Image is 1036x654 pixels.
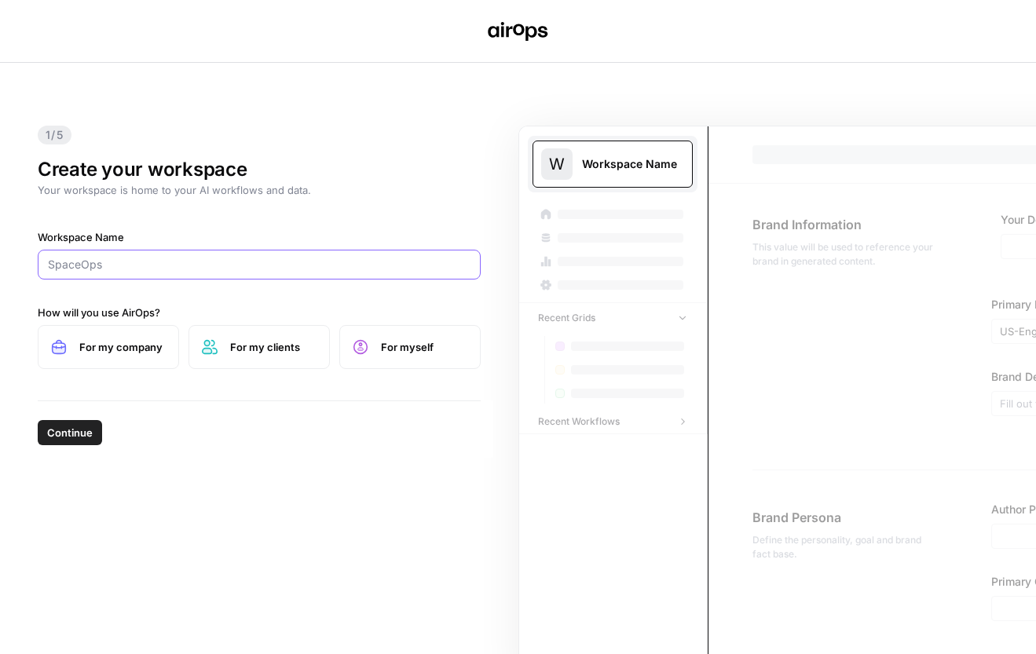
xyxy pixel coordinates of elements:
span: W [549,153,565,175]
span: For my company [79,339,166,355]
label: How will you use AirOps? [38,305,481,320]
input: SpaceOps [48,257,470,272]
p: Your workspace is home to your AI workflows and data. [38,182,481,198]
button: Continue [38,420,102,445]
span: Continue [47,425,93,440]
span: For my clients [230,339,317,355]
h1: Create your workspace [38,157,481,182]
label: Workspace Name [38,229,481,245]
span: 1/5 [38,126,71,144]
span: For myself [381,339,467,355]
